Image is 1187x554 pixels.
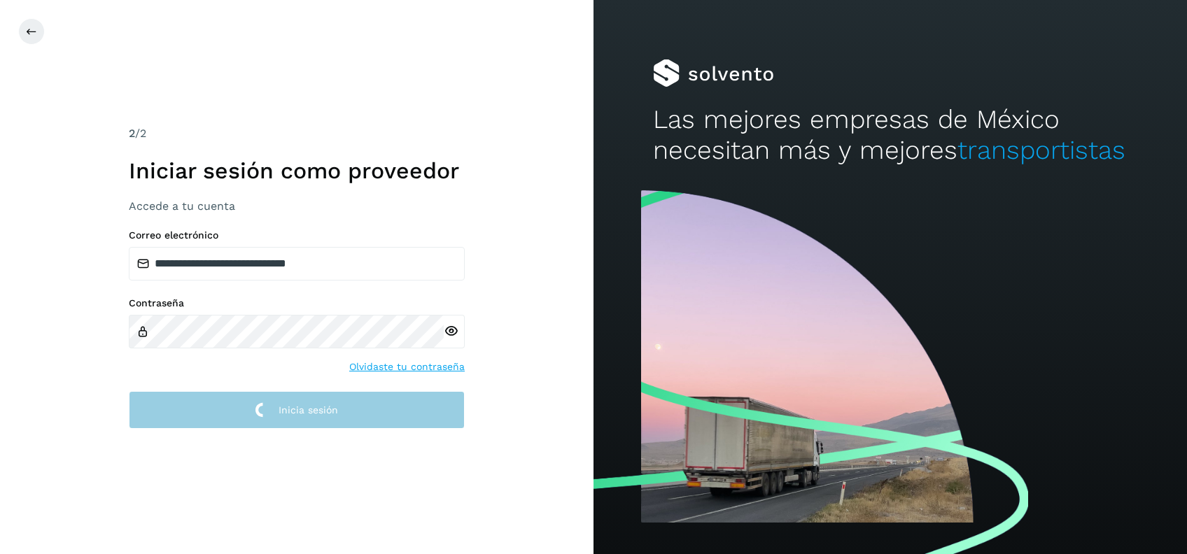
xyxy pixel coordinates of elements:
[129,199,465,213] h3: Accede a tu cuenta
[129,297,465,309] label: Contraseña
[129,157,465,184] h1: Iniciar sesión como proveedor
[129,391,465,429] button: Inicia sesión
[129,125,465,142] div: /2
[957,135,1125,165] span: transportistas
[129,127,135,140] span: 2
[279,405,338,415] span: Inicia sesión
[653,104,1128,166] h2: Las mejores empresas de México necesitan más y mejores
[349,360,465,374] a: Olvidaste tu contraseña
[129,229,465,241] label: Correo electrónico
